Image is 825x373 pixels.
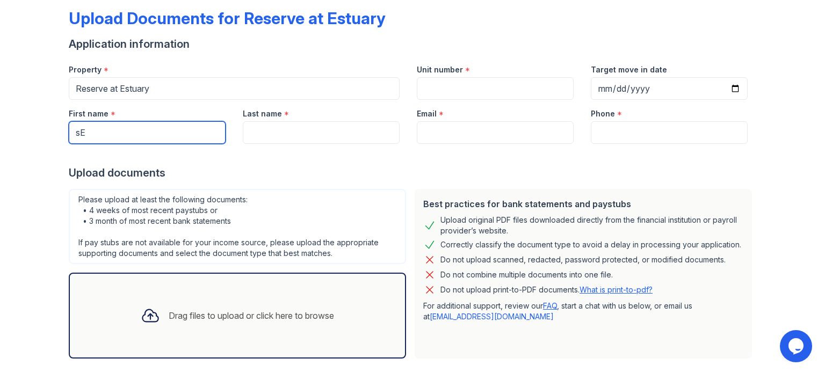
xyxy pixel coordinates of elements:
[440,284,653,295] p: Do not upload print-to-PDF documents.
[440,253,726,266] div: Do not upload scanned, redacted, password protected, or modified documents.
[169,309,334,322] div: Drag files to upload or click here to browse
[69,9,386,28] div: Upload Documents for Reserve at Estuary
[423,301,743,322] p: For additional support, review our , start a chat with us below, or email us at
[69,108,108,119] label: First name
[417,108,437,119] label: Email
[580,285,653,294] a: What is print-to-pdf?
[417,64,463,75] label: Unit number
[430,312,554,321] a: [EMAIL_ADDRESS][DOMAIN_NAME]
[69,165,756,180] div: Upload documents
[69,189,406,264] div: Please upload at least the following documents: • 4 weeks of most recent paystubs or • 3 month of...
[440,215,743,236] div: Upload original PDF files downloaded directly from the financial institution or payroll provider’...
[423,198,743,210] div: Best practices for bank statements and paystubs
[69,36,756,52] div: Application information
[243,108,282,119] label: Last name
[69,64,102,75] label: Property
[440,238,741,251] div: Correctly classify the document type to avoid a delay in processing your application.
[591,108,615,119] label: Phone
[543,301,557,310] a: FAQ
[780,330,814,362] iframe: chat widget
[591,64,667,75] label: Target move in date
[440,268,613,281] div: Do not combine multiple documents into one file.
